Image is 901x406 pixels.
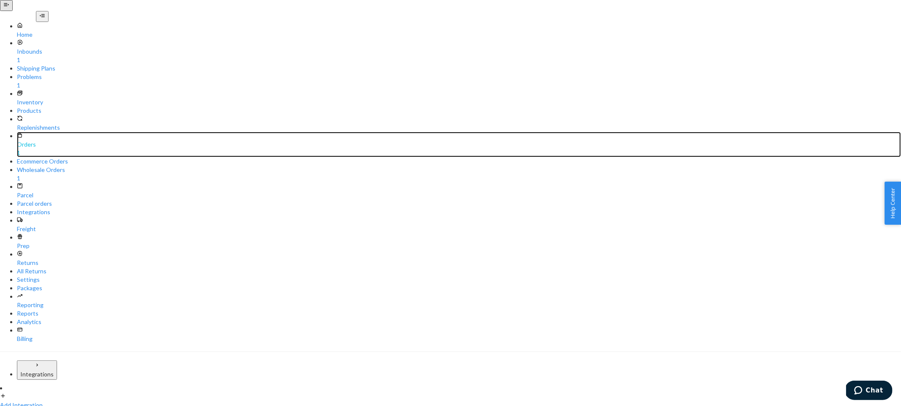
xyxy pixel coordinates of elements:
div: 1 [17,149,901,157]
a: Parcel [17,183,901,199]
a: Integrations [17,208,901,216]
div: Orders [17,140,901,149]
a: Inventory [17,90,901,106]
a: Replenishments [17,115,901,132]
div: Problems [17,73,901,81]
iframe: Opens a widget where you can chat to one of our agents [846,381,893,402]
a: Returns [17,250,901,267]
a: Home [17,22,901,39]
div: Prep [17,242,901,250]
div: Inbounds [17,47,901,56]
div: Parcel [17,191,901,199]
a: Analytics [17,318,901,326]
div: Freight [17,225,901,233]
a: Settings [17,275,901,284]
div: Inventory [17,98,901,106]
a: Orders1 [17,132,901,157]
a: All Returns [17,267,901,275]
div: Wholesale Orders [17,166,901,174]
a: Shipping Plans [17,64,901,73]
a: Billing [17,326,901,343]
a: Ecommerce Orders [17,157,901,166]
a: Wholesale Orders1 [17,166,901,183]
div: Reporting [17,301,901,309]
a: Inbounds1 [17,39,901,64]
div: Returns [17,259,901,267]
a: Parcel orders [17,199,901,208]
a: Reporting [17,292,901,309]
div: 1 [17,174,901,183]
div: Home [17,30,901,39]
a: Prep [17,233,901,250]
a: Reports [17,309,901,318]
div: Replenishments [17,123,901,132]
button: Close Navigation [36,11,49,22]
button: Help Center [885,182,901,225]
div: 1 [17,81,901,90]
a: Problems1 [17,73,901,90]
button: Integrations [17,360,57,380]
a: Freight [17,216,901,233]
div: Integrations [20,370,54,379]
a: Packages [17,284,901,292]
a: Products [17,106,901,115]
div: 1 [17,56,901,64]
div: Billing [17,335,901,343]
